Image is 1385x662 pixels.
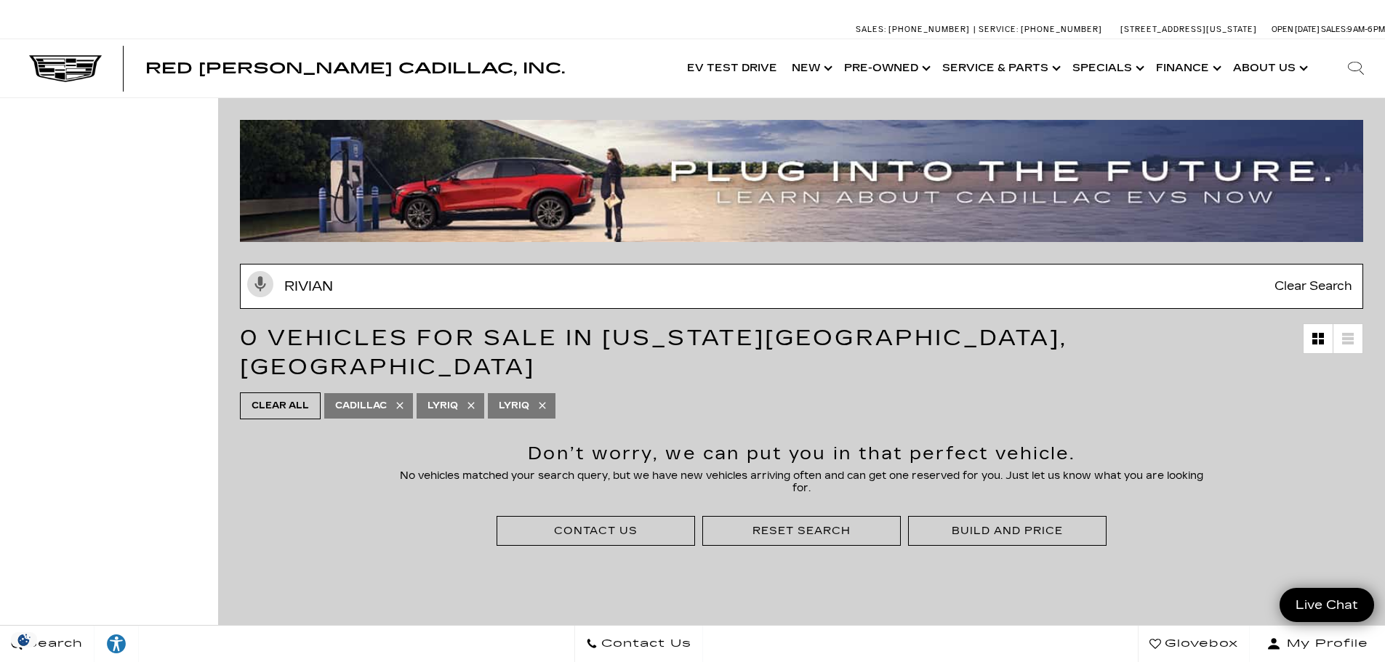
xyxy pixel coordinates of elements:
a: Red [PERSON_NAME] Cadillac, Inc. [145,61,565,76]
div: Build and Price [952,524,1062,538]
span: Open [DATE] [1272,25,1320,34]
a: Explore your accessibility options [95,626,139,662]
a: [STREET_ADDRESS][US_STATE] [1120,25,1257,34]
div: Contact Us [554,524,638,538]
div: Contact Us [497,516,695,546]
span: 9 AM-6 PM [1347,25,1385,34]
div: Search [1327,39,1385,97]
span: My Profile [1281,634,1368,654]
a: Live Chat [1280,588,1374,622]
div: Build and Price [908,516,1107,546]
img: ev-blog-post-banners4 [240,120,1374,241]
span: Search [23,634,83,654]
span: Live Chat [1288,597,1365,613]
span: [PHONE_NUMBER] [888,25,970,34]
span: Service: [979,25,1019,34]
h2: Don’t worry, we can put you in that perfect vehicle. [390,445,1213,462]
img: Cadillac Dark Logo with Cadillac White Text [29,55,102,83]
span: Red [PERSON_NAME] Cadillac, Inc. [145,60,565,77]
span: Contact Us [598,634,691,654]
span: Sales: [856,25,886,34]
span: [PHONE_NUMBER] [1021,25,1102,34]
div: Reset Search [752,524,851,538]
span: Cadillac [335,397,387,415]
a: Specials [1065,39,1149,97]
a: Contact Us [574,626,703,662]
input: Search Inventory [240,264,1363,309]
svg: Click to toggle on voice search [247,271,273,297]
a: EV Test Drive [680,39,784,97]
a: Sales: [PHONE_NUMBER] [856,25,973,33]
p: No vehicles matched your search query, but we have new vehicles arriving often and can get one re... [390,469,1213,494]
span: Lyriq [427,397,458,415]
a: About Us [1226,39,1312,97]
span: LYRIQ [499,397,529,415]
span: Glovebox [1161,634,1238,654]
a: Grid View [1304,324,1333,353]
span: Clear Search [1267,265,1360,308]
a: Glovebox [1138,626,1250,662]
div: Explore your accessibility options [95,633,138,655]
button: Open user profile menu [1250,626,1385,662]
a: New [784,39,837,97]
div: Reset Search [702,516,901,546]
a: Pre-Owned [837,39,935,97]
a: Service: [PHONE_NUMBER] [973,25,1106,33]
span: Clear All [252,397,309,415]
span: Sales: [1321,25,1347,34]
span: 0 Vehicles for Sale in [US_STATE][GEOGRAPHIC_DATA], [GEOGRAPHIC_DATA] [240,325,1067,380]
a: Service & Parts [935,39,1065,97]
div: Privacy Settings [7,632,41,647]
a: Finance [1149,39,1226,97]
